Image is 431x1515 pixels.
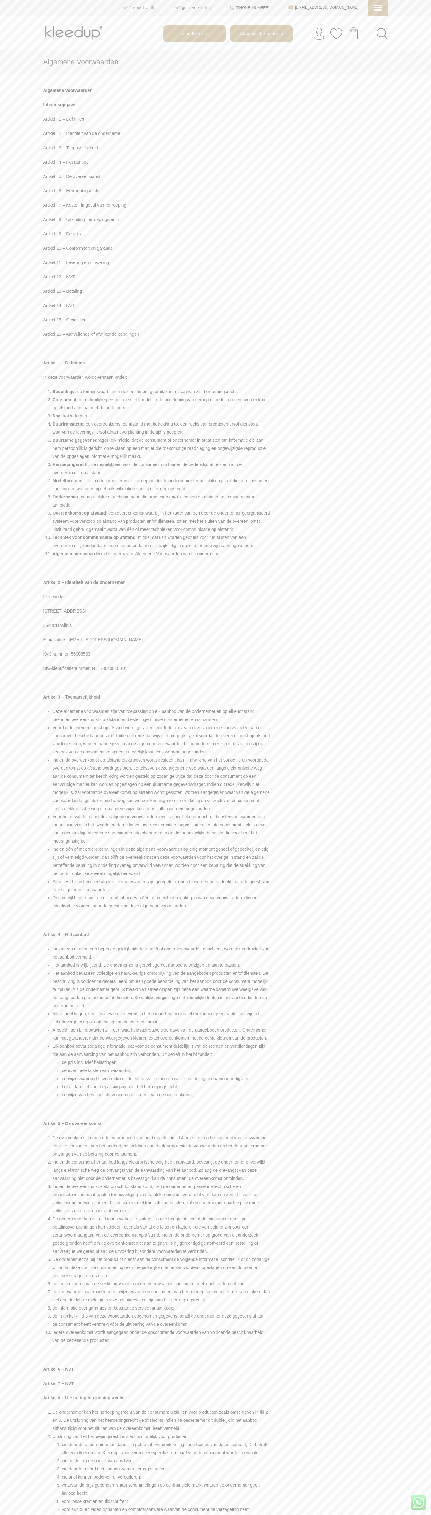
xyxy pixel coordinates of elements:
[43,115,270,123] p: Artikel 1 – Definities
[52,1312,270,1328] li: de in artikel 4 lid 3 van deze voorwaarden opgenomen gegevens, tenzij de ondernemer deze gegevens...
[62,1440,270,1457] li: die door de ondernemer tot stand zijn gebracht overeenkomstig specificaties van de consument; Dit...
[52,756,270,813] li: Indien de overeenkomst op afstand elektronisch wordt gesloten, kan in afwijking van het vorige li...
[52,493,270,509] li: : de natuurlijke of rechtspersoon die producten en/of diensten op afstand aan consumenten aanbiedt;
[52,509,270,533] li: : een overeenkomst waarbij in het kader van een door de ondernemer georganiseerd systeem voor ver...
[62,1083,270,1091] li: het al dan niet van toepassing zijn van het herroepingsrecht;
[376,28,388,40] a: Search
[236,28,286,38] span: Akoestische panelen
[43,187,270,195] p: Artikel 6 – Herroepingsrecht
[52,845,270,878] li: Indien één of meerdere bepalingen in deze algemene voorwaarden op enig moment geheel of gedeeltel...
[52,462,89,467] strong: Herroepingsrecht
[62,1457,270,1465] li: die duidelijk persoonlijk van aard zijn;
[43,102,77,107] strong: Inhoudsopgave:
[62,1481,270,1497] li: waarvan de prijs gebonden is aan schommelingen op de financiële markt waarop de ondernemer geen i...
[52,894,270,910] li: Onduidelijkheden over de uitleg of inhoud van één of meerdere bepalingen van onze voorwaarden, di...
[43,932,89,937] strong: Artikel 4 – Het aanbod
[52,551,102,556] strong: Algemene Voorwaarden
[52,724,270,756] li: Voordat de overeenkomst op afstand wordt gesloten, wordt de tekst van deze algemene voorwaarden a...
[52,1026,270,1042] li: Afbeeldingen bij producten zijn een waarheidsgetrouwe weergave van de aangeboden producten. Onder...
[43,593,270,601] p: Fleurworks
[52,1215,270,1255] li: De ondernemer kan zich – binnen wettelijke kaders – op de hoogte stellen of de consument aan zijn...
[62,1066,270,1075] li: de eventuele kosten van verzending;
[43,1367,74,1372] strong: Artikel 6 – NVT
[43,21,107,46] img: Kleedup
[43,360,85,365] strong: Artikel 1 – Definities
[43,1121,102,1126] strong: Artikel 5 – De overeenkomst
[43,230,270,238] p: Artikel 9 – De prijs
[52,1280,270,1288] li: het bezoekadres van de vestiging van de ondernemer waar de consument met klachten terecht kan;
[52,878,270,894] li: Situaties die niet in deze algemene voorwaarden zijn geregeld, dienen te worden beoordeeld ‘naar ...
[52,707,270,724] li: Deze algemene voorwaarden zijn van toepassing op elk aanbod van de ondernemer en op elke tot stan...
[52,494,78,499] strong: Ondernemer
[52,389,75,394] strong: Bedenktijd
[52,1255,270,1280] li: De ondernemer zal bij het product of dienst aan de consument de volgende informatie, schriftelijk...
[43,258,270,267] p: Artikel 11 – Levering en uitvoering
[43,316,270,324] p: Artikel 15 – Geschillen
[43,88,92,93] strong: Algemene Voorwaarden
[179,28,211,38] span: wandkleden
[43,273,270,281] p: Artikel 12 – NVT
[52,1408,270,1432] li: De ondernemer kan het herroepingsrecht van de consument uitsluiten voor producten zoals omschreve...
[43,621,270,629] p: 3648CB Wilnis
[52,945,270,961] li: Indien een aanbod een beperkte geldigheidsduur heeft of onder voorwaarden geschiedt, wordt dit na...
[52,550,270,558] li: : de onderhavige Algemene Voorwaarden van de ondernemer.
[52,1010,270,1026] li: Alle afbeeldingen, specificaties en gegevens in het aanbod zijn indicatief en kunnen geen aanleid...
[43,373,270,381] p: In deze voorwaarden wordt verstaan onder:
[43,650,270,658] p: KvK-nummer: 56908563
[52,387,270,396] li: : de termijn waarbinnen de consument gebruik kan maken van zijn herroepingsrecht;
[43,330,270,338] p: Artikel 16 – Aanvullende of afwijkende bepalingen
[52,1182,270,1215] li: Indien de overeenkomst elektronisch tot stand komt, treft de ondernemer passende technische en or...
[52,397,76,402] strong: Consument
[43,1395,123,1400] strong: Artikel 8 – Uitsluiting herroepingsrecht
[43,695,100,700] strong: Artikel 3 – Toepasselijkheid
[52,413,60,418] strong: Dag
[52,1158,270,1182] li: Indien de consument het aanbod langs elektronische weg heeft aanvaard, bevestigt de ondernemer on...
[313,27,325,40] img: account.svg
[52,813,270,845] li: Voor het geval dat naast deze algemene voorwaarden tevens specifieke product- of dienstenvoorwaar...
[62,1465,270,1473] li: die door hun aard niet kunnen worden teruggezonden;
[52,1304,270,1312] li: de informatie over garanties en bestaande service na aankoop;
[231,26,292,41] a: Akoestische panelen
[163,25,393,42] nav: Main menu
[52,1328,270,1344] li: Iedere overeenkomst wordt aangegaan onder de opschortende voorwaarden van voldoende beschikbaarhe...
[43,580,125,585] strong: Artikel 2 – Identiteit van de ondernemer
[52,396,270,412] li: : de natuurlijke persoon die niet handelt in de uitoefening van beroep of bedrijf en een overeenk...
[52,421,83,426] strong: Duurtransactie
[43,636,270,644] p: E-mailadres: [EMAIL_ADDRESS][DOMAIN_NAME]
[43,144,270,152] p: Artikel 3 – Toepasselijkheid
[43,158,270,166] p: Artikel 4 – Het aanbod
[52,969,270,1010] li: Het aanbod bevat een volledige en nauwkeurige omschrijving van de aangeboden producten en/of dien...
[330,27,343,40] img: verlanglijstje.svg
[43,215,270,224] p: Artikel 8 – Uitsluiting herroepingsrecht
[62,1473,270,1481] li: die snel kunnen bederven of verouderen;
[52,1288,270,1304] li: de voorwaarden waaronder en de wijze waarop de consument van het herroepingsrecht gebruik kan mak...
[43,58,118,66] span: Algemene Voorwaarden
[43,172,270,180] p: Artikel 5 – De overeenkomst
[52,1134,270,1158] li: De overeenkomst komt, onder voorbehoud van het bepaalde in lid 4, tot stand op het moment van aan...
[52,438,108,443] strong: Duurzame gegevensdrager
[43,664,270,672] p: Btw-identificatienummer: NL173040810B01
[52,420,270,436] li: : een overeenkomst op afstand met betrekking tot een reeks van producten en/of diensten, waarvan ...
[52,477,270,493] li: : het modelformulier voor herroeping die de ondernemer ter beschikking stelt die een consument ka...
[43,129,270,137] p: Artikel 2 – Identiteit van de ondernemer
[52,511,106,516] strong: Overeenkomst op afstand
[43,201,270,209] p: Artikel 7 – Kosten in geval van herroeping
[52,1042,270,1099] li: Elk aanbod bevat zodanige informatie, dat voor de consument duidelijk is wat de rechten en verpli...
[62,1497,270,1505] li: voor losse kranten en tijdschriften;
[52,478,84,483] strong: Modelformulier
[52,412,270,420] li: : kalenderdag;
[62,1058,270,1066] li: de prijs inclusief belastingen;
[43,301,270,310] p: Artikel 14 – NVT
[62,1091,270,1099] li: de wijze van betaling, aflevering en uitvoering van de overeenkomst;
[52,535,135,540] strong: Techniek voor communicatie op afstand
[343,25,364,41] a: Your cart
[43,244,270,252] p: Artikel 10 – Conformiteit en garantie
[52,961,270,969] li: Het aanbod is vrijblijvend. De ondernemer is gerechtigd het aanbod te wijzigen en aan te passen.
[52,533,270,550] li: : middel dat kan worden gebruikt voor het sluiten van een overeenkomst, zonder dat consument en o...
[43,287,270,295] p: Artikel 13 – Betaling
[52,460,270,477] li: : de mogelijkheid voor de consument om binnen de bedenktijd af te zien van de overeenkomst op afs...
[62,1075,270,1083] li: de wijze waarop de overeenkomst tot stand zal komen en welke handelingen daarvoor nodig zijn;
[164,26,225,41] a: wandkleden
[43,607,270,615] p: [STREET_ADDRESS]
[52,436,270,460] li: : elk middel dat de consument of ondernemer in staat stelt om informatie die aan hem persoonlijk ...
